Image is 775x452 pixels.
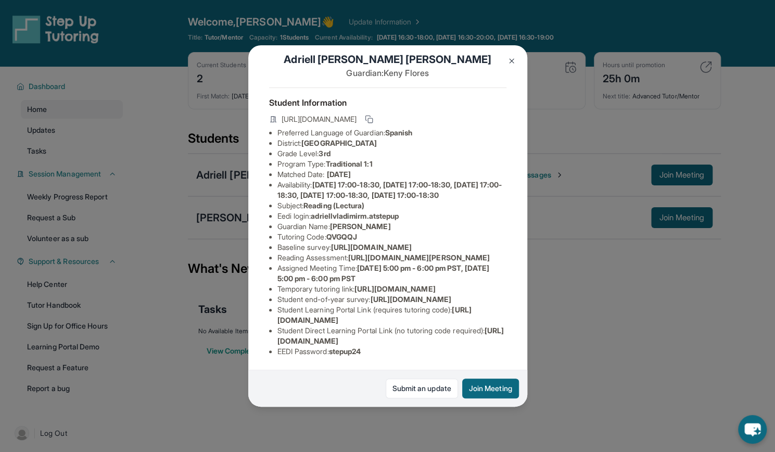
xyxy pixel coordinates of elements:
[326,232,357,241] span: QVGQQJ
[277,325,506,346] li: Student Direct Learning Portal Link (no tutoring code required) :
[348,253,490,262] span: [URL][DOMAIN_NAME][PERSON_NAME]
[277,148,506,159] li: Grade Level:
[277,242,506,253] li: Baseline survey :
[277,200,506,211] li: Subject :
[385,128,413,137] span: Spanish
[363,113,375,125] button: Copy link
[277,305,506,325] li: Student Learning Portal Link (requires tutoring code) :
[277,169,506,180] li: Matched Date:
[327,170,351,179] span: [DATE]
[386,379,458,398] a: Submit an update
[277,138,506,148] li: District:
[277,232,506,242] li: Tutoring Code :
[738,415,767,444] button: chat-button
[277,263,489,283] span: [DATE] 5:00 pm - 6:00 pm PST, [DATE] 5:00 pm - 6:00 pm PST
[277,128,506,138] li: Preferred Language of Guardian:
[277,294,506,305] li: Student end-of-year survey :
[277,180,506,200] li: Availability:
[319,149,330,158] span: 3rd
[370,295,451,304] span: [URL][DOMAIN_NAME]
[301,139,377,147] span: [GEOGRAPHIC_DATA]
[277,159,506,169] li: Program Type:
[277,284,506,294] li: Temporary tutoring link :
[277,211,506,221] li: Eedi login :
[277,221,506,232] li: Guardian Name :
[269,67,506,79] p: Guardian: Keny Flores
[311,211,399,220] span: adriellvladimirm.atstepup
[303,201,364,210] span: Reading (Lectura)
[462,379,519,398] button: Join Meeting
[507,57,516,65] img: Close Icon
[330,222,391,231] span: [PERSON_NAME]
[325,159,372,168] span: Traditional 1:1
[329,347,361,356] span: stepup24
[277,180,502,199] span: [DATE] 17:00-18:30, [DATE] 17:00-18:30, [DATE] 17:00-18:30, [DATE] 17:00-18:30, [DATE] 17:00-18:30
[269,52,506,67] h1: Adriell [PERSON_NAME] [PERSON_NAME]
[277,263,506,284] li: Assigned Meeting Time :
[282,114,357,124] span: [URL][DOMAIN_NAME]
[277,346,506,357] li: EEDI Password :
[354,284,435,293] span: [URL][DOMAIN_NAME]
[331,243,412,252] span: [URL][DOMAIN_NAME]
[277,253,506,263] li: Reading Assessment :
[269,96,506,109] h4: Student Information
